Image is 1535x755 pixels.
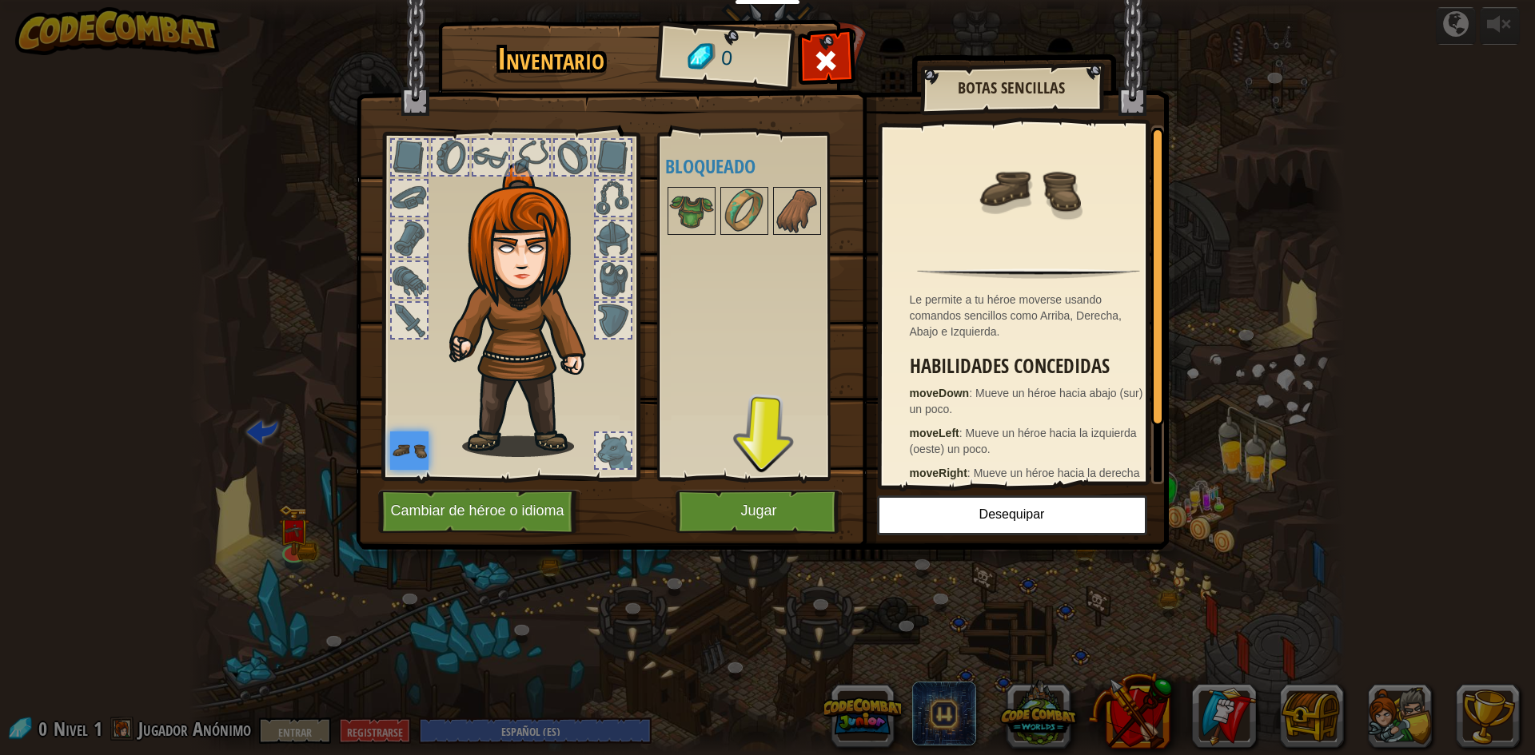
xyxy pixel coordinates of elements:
[775,189,819,233] img: portrait.png
[877,495,1147,535] button: Desequipar
[910,293,1122,338] font: Le permite a tu héroe moverse usando comandos sencillos como Arriba, Derecha, Abajo e Izquierda.
[720,46,732,70] font: 0
[910,387,970,399] font: moveDown
[910,427,1137,455] font: Mueve un héroe hacia la izquierda (oeste) un poco.
[910,352,1110,379] font: Habilidades concedidas
[979,508,1045,522] font: Desequipar
[390,503,564,519] font: Cambiar de héroe o idioma
[977,137,1081,241] img: portrait.png
[442,163,614,457] img: hair_f2.png
[910,467,967,479] font: moveRight
[676,490,843,534] button: Jugar
[390,431,429,470] img: portrait.png
[910,467,1140,495] font: Mueve un héroe hacia la derecha (este) un poco.
[910,427,959,439] font: moveLeft
[669,189,714,233] img: portrait.png
[740,503,776,519] font: Jugar
[967,467,971,479] font: :
[497,38,604,79] font: Inventario
[959,427,963,439] font: :
[378,490,581,534] button: Cambiar de héroe o idioma
[910,387,1143,415] font: Mueve un héroe hacia abajo (sur) un poco.
[917,268,1139,279] img: hr.png
[665,153,756,179] font: Bloqueado
[722,189,767,233] img: portrait.png
[969,387,972,399] font: :
[958,77,1065,98] font: Botas sencillas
